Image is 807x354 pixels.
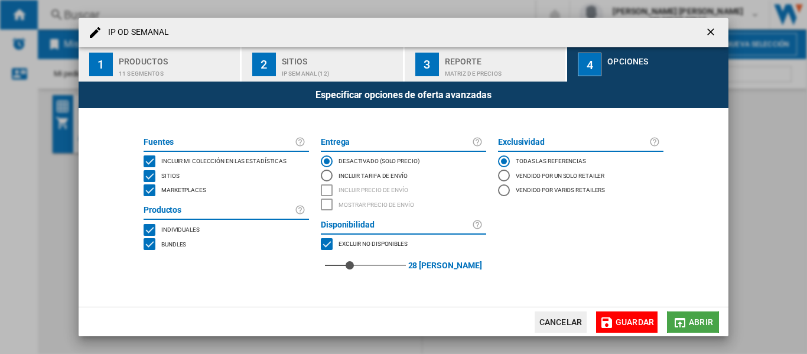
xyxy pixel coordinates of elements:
div: 2 [252,53,276,76]
button: Guardar [596,311,658,333]
md-radio-button: Incluir tarifa de envío [321,168,486,183]
div: 11 segmentos [119,64,235,77]
button: 2 Sitios IP SEMANAL (12) [242,47,404,82]
span: Guardar [616,317,654,327]
label: 28 [PERSON_NAME] [408,251,482,280]
button: 4 Opciones [567,47,728,82]
md-checkbox: SINGLE [144,222,309,237]
div: Sitios [282,52,398,64]
div: 3 [415,53,439,76]
label: Exclusividad [498,135,649,150]
button: 3 Reporte Matriz de precios [405,47,567,82]
ng-md-icon: getI18NText('BUTTONS.CLOSE_DIALOG') [705,26,719,40]
md-radio-button: Vendido por un solo retailer [498,168,663,183]
md-checkbox: SHOW DELIVERY PRICE [321,197,486,212]
md-checkbox: MARKETPLACES [321,237,486,252]
span: Bundles [161,239,186,248]
md-checkbox: INCLUDE DELIVERY PRICE [321,183,486,198]
div: Productos [119,52,235,64]
button: Abrir [667,311,719,333]
md-checkbox: BUNDLES [144,237,309,252]
span: Individuales [161,225,200,233]
span: Mostrar precio de envío [339,200,414,208]
div: Reporte [445,52,561,64]
div: 4 [578,53,601,76]
label: Productos [144,203,295,217]
label: Fuentes [144,135,295,150]
label: Disponibilidad [321,218,472,232]
h4: IP OD SEMANAL [102,27,169,38]
span: Excluir no disponibles [339,239,408,247]
button: getI18NText('BUTTONS.CLOSE_DIALOG') [700,21,724,44]
span: Abrir [689,317,713,327]
md-checkbox: SITES [144,168,309,183]
span: Incluir precio de envío [339,185,408,193]
div: Opciones [607,52,724,64]
div: 1 [89,53,113,76]
md-radio-button: Todas las referencias [498,154,663,168]
md-checkbox: INCLUDE MY SITE [144,154,309,169]
span: Incluir mi colección en las estadísticas [161,156,287,164]
div: Especificar opciones de oferta avanzadas [79,82,728,108]
md-slider: red [325,251,406,280]
div: Matriz de precios [445,64,561,77]
md-checkbox: MARKETPLACES [144,183,309,198]
button: Cancelar [535,311,587,333]
label: Entrega [321,135,472,150]
md-radio-button: DESACTIVADO (solo precio) [321,154,486,168]
md-radio-button: Vendido por varios retailers [498,183,663,197]
span: Marketplaces [161,185,206,193]
span: Sitios [161,171,179,179]
button: 1 Productos 11 segmentos [79,47,241,82]
div: IP SEMANAL (12) [282,64,398,77]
